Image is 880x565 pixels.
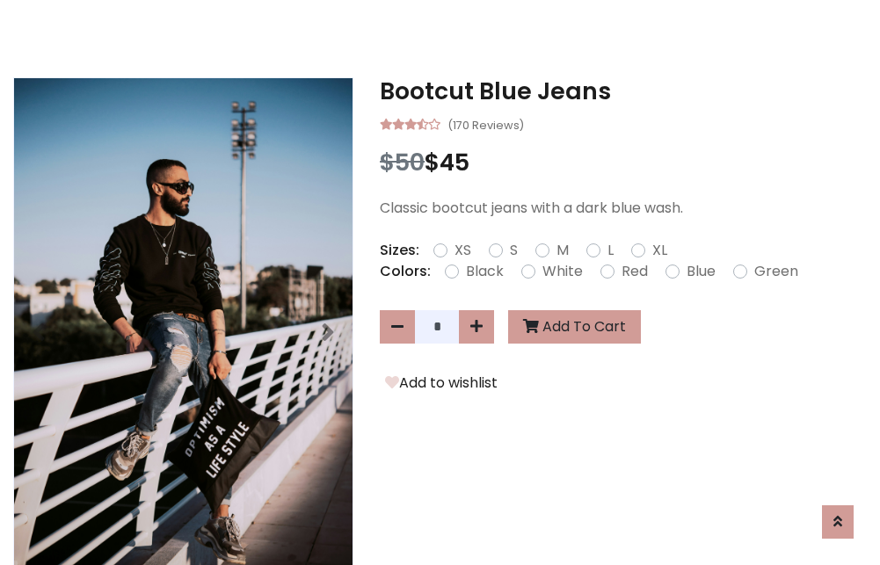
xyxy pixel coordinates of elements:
label: Green [754,261,798,282]
h3: $ [380,148,867,177]
label: S [510,240,518,261]
p: Classic bootcut jeans with a dark blue wash. [380,198,867,219]
label: Red [622,261,648,282]
span: $50 [380,146,425,178]
span: 45 [440,146,469,178]
button: Add to wishlist [380,372,503,395]
label: XL [652,240,667,261]
label: M [556,240,569,261]
button: Add To Cart [508,310,641,344]
label: L [607,240,614,261]
p: Sizes: [380,240,419,261]
label: Black [466,261,504,282]
small: (170 Reviews) [447,113,524,134]
label: XS [455,240,471,261]
p: Colors: [380,261,431,282]
label: Blue [687,261,716,282]
label: White [542,261,583,282]
h3: Bootcut Blue Jeans [380,77,867,105]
